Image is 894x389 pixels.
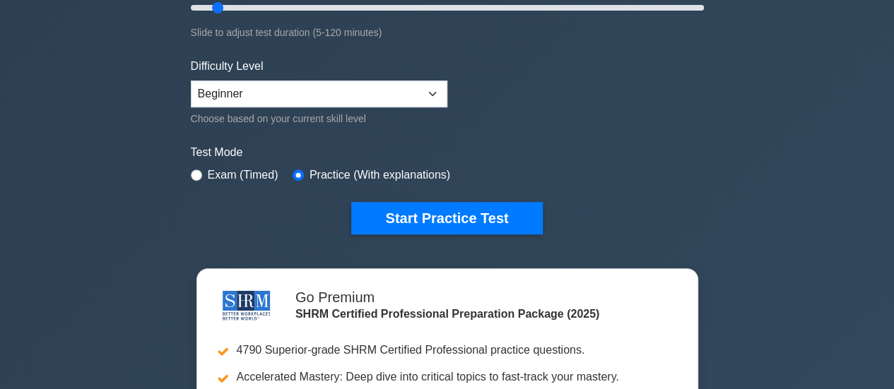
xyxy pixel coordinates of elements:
[351,202,542,234] button: Start Practice Test
[191,24,704,41] div: Slide to adjust test duration (5-120 minutes)
[191,144,704,161] label: Test Mode
[310,167,450,184] label: Practice (With explanations)
[208,167,278,184] label: Exam (Timed)
[191,110,447,127] div: Choose based on your current skill level
[191,58,264,75] label: Difficulty Level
